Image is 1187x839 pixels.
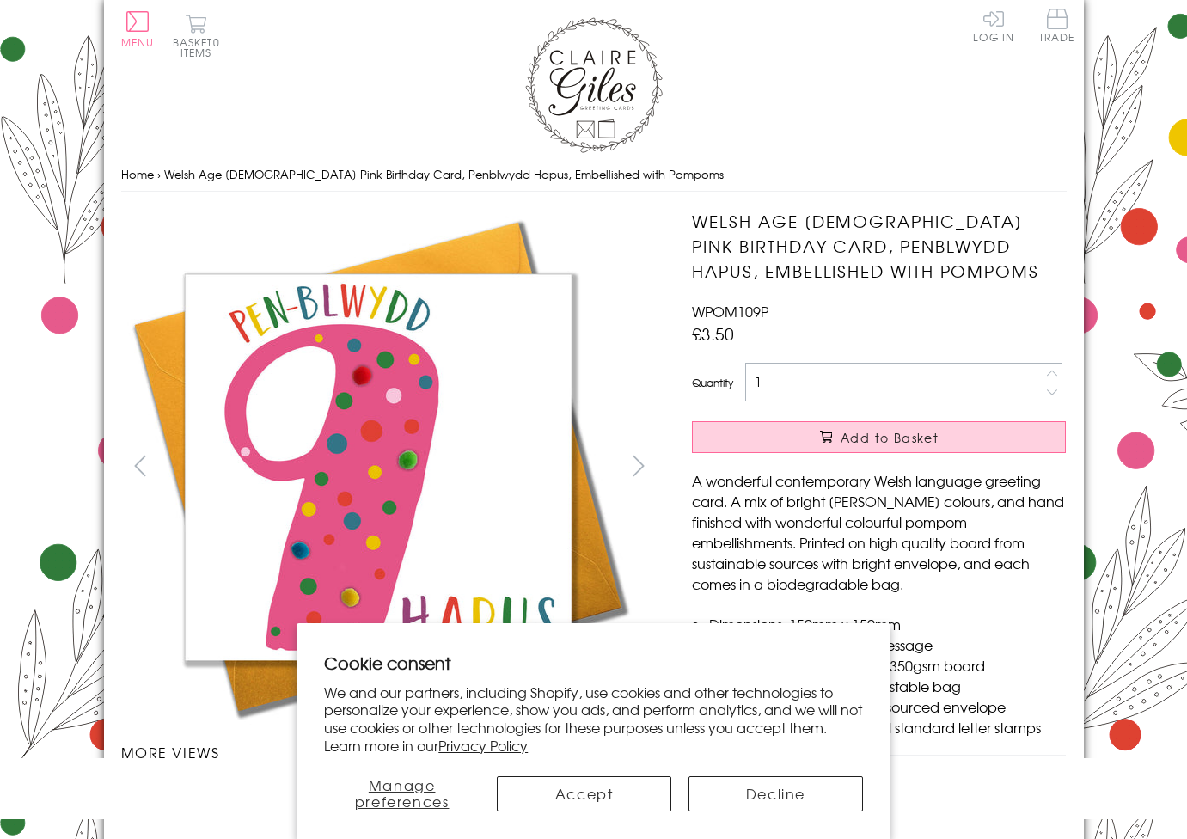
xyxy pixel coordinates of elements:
[973,9,1014,42] a: Log In
[173,14,220,58] button: Basket0 items
[692,375,733,390] label: Quantity
[692,209,1066,283] h1: Welsh Age [DEMOGRAPHIC_DATA] Pink Birthday Card, Penblwydd Hapus, Embellished with Pompoms
[355,775,450,811] span: Manage preferences
[658,209,1173,725] img: Welsh Age 9 Pink Birthday Card, Penblwydd Hapus, Embellished with Pompoms
[121,34,155,50] span: Menu
[525,17,663,153] img: Claire Giles Greetings Cards
[324,776,480,811] button: Manage preferences
[619,446,658,485] button: next
[121,157,1067,193] nav: breadcrumbs
[841,429,939,446] span: Add to Basket
[121,166,154,182] a: Home
[120,209,636,725] img: Welsh Age 9 Pink Birthday Card, Penblwydd Hapus, Embellished with Pompoms
[709,614,1066,634] li: Dimensions: 150mm x 150mm
[121,742,658,762] h3: More views
[688,776,863,811] button: Decline
[692,470,1066,594] p: A wonderful contemporary Welsh language greeting card. A mix of bright [PERSON_NAME] colours, and...
[692,421,1066,453] button: Add to Basket
[157,166,161,182] span: ›
[497,776,671,811] button: Accept
[1039,9,1075,46] a: Trade
[438,735,528,756] a: Privacy Policy
[324,683,863,755] p: We and our partners, including Shopify, use cookies and other technologies to personalize your ex...
[1039,9,1075,42] span: Trade
[121,11,155,47] button: Menu
[324,651,863,675] h2: Cookie consent
[164,166,724,182] span: Welsh Age [DEMOGRAPHIC_DATA] Pink Birthday Card, Penblwydd Hapus, Embellished with Pompoms
[121,446,160,485] button: prev
[180,34,220,60] span: 0 items
[187,838,188,839] img: Welsh Age 9 Pink Birthday Card, Penblwydd Hapus, Embellished with Pompoms
[692,301,768,322] span: WPOM109P
[692,322,734,346] span: £3.50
